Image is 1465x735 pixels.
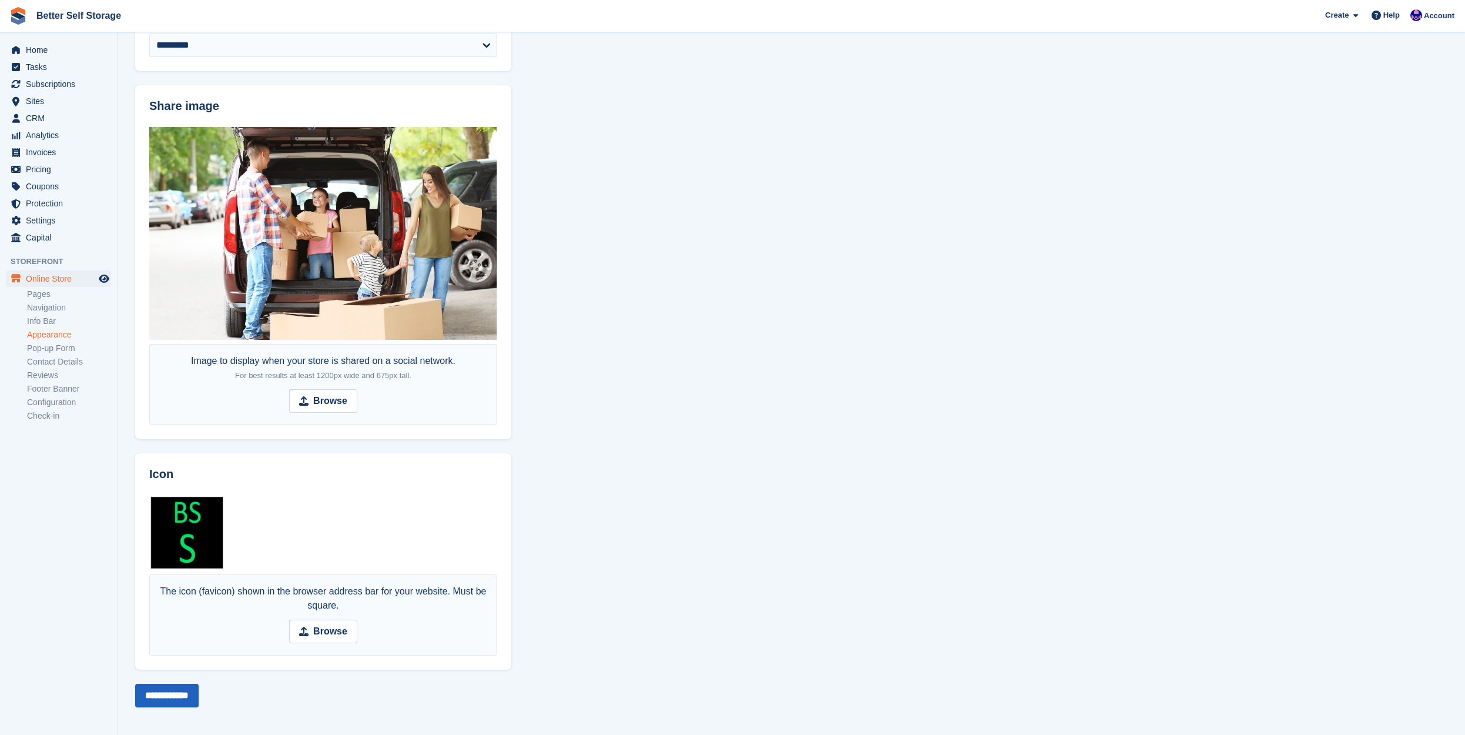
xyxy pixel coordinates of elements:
span: Capital [26,229,96,246]
img: David Macdonald [1410,9,1422,21]
a: Preview store [97,272,111,286]
span: Help [1383,9,1400,21]
a: Check-in [27,410,111,422]
h2: Icon [149,467,497,481]
img: stora-icon-8386f47178a22dfd0bd8f6a31ec36ba5ce8667c1dd55bd0f319d3a0aa187defe.svg [9,7,27,25]
a: Reviews [27,370,111,381]
img: Macdonald%20Self%20Storage-social.jpg [149,127,497,340]
input: Browse [289,389,357,413]
span: Online Store [26,270,96,287]
span: Invoices [26,144,96,161]
span: Home [26,42,96,58]
a: menu [6,178,111,195]
div: Image to display when your store is shared on a social network. [191,354,455,382]
span: Sites [26,93,96,109]
a: menu [6,76,111,92]
a: menu [6,59,111,75]
a: menu [6,93,111,109]
a: menu [6,144,111,161]
strong: Browse [313,624,347,639]
a: menu [6,110,111,126]
input: Browse [289,620,357,643]
span: Create [1325,9,1349,21]
a: menu [6,229,111,246]
span: Subscriptions [26,76,96,92]
a: menu [6,195,111,212]
a: Footer Banner [27,383,111,395]
span: Protection [26,195,96,212]
a: Pop-up Form [27,343,111,354]
a: Configuration [27,397,111,408]
a: menu [6,161,111,178]
a: menu [6,42,111,58]
img: Screenshot%202024-06-15%20at%2017.57.20.png [149,495,224,570]
span: For best results at least 1200px wide and 675px tall. [235,371,411,380]
span: Account [1424,10,1454,22]
a: menu [6,270,111,287]
a: menu [6,127,111,143]
span: Tasks [26,59,96,75]
span: Settings [26,212,96,229]
span: Analytics [26,127,96,143]
div: The icon (favicon) shown in the browser address bar for your website. Must be square. [156,584,491,613]
a: Appearance [27,329,111,340]
a: Navigation [27,302,111,313]
span: Coupons [26,178,96,195]
a: menu [6,212,111,229]
h2: Share image [149,99,497,113]
span: Storefront [11,256,117,268]
strong: Browse [313,394,347,408]
span: CRM [26,110,96,126]
a: Contact Details [27,356,111,367]
a: Pages [27,289,111,300]
a: Info Bar [27,316,111,327]
a: Better Self Storage [32,6,126,25]
span: Pricing [26,161,96,178]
